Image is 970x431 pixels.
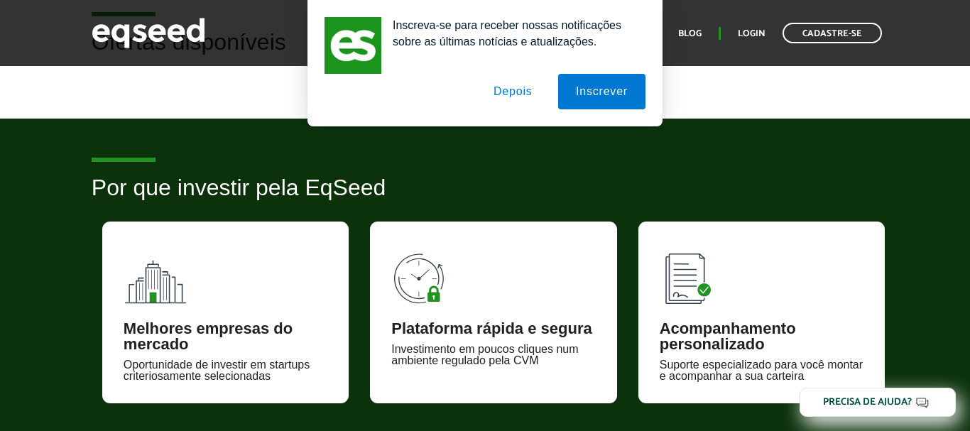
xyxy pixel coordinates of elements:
div: Suporte especializado para você montar e acompanhar a sua carteira [660,359,863,382]
button: Depois [476,74,550,109]
div: Melhores empresas do mercado [124,321,327,352]
button: Inscrever [558,74,645,109]
div: Investimento em poucos cliques num ambiente regulado pela CVM [391,344,595,366]
div: Inscreva-se para receber nossas notificações sobre as últimas notícias e atualizações. [381,17,645,50]
img: notification icon [325,17,381,74]
img: 90x90_fundos.svg [124,243,187,307]
div: Plataforma rápida e segura [391,321,595,337]
img: 90x90_tempo.svg [391,243,455,307]
div: Acompanhamento personalizado [660,321,863,352]
img: 90x90_lista.svg [660,243,724,307]
div: Oportunidade de investir em startups criteriosamente selecionadas [124,359,327,382]
h2: Por que investir pela EqSeed [92,175,878,222]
